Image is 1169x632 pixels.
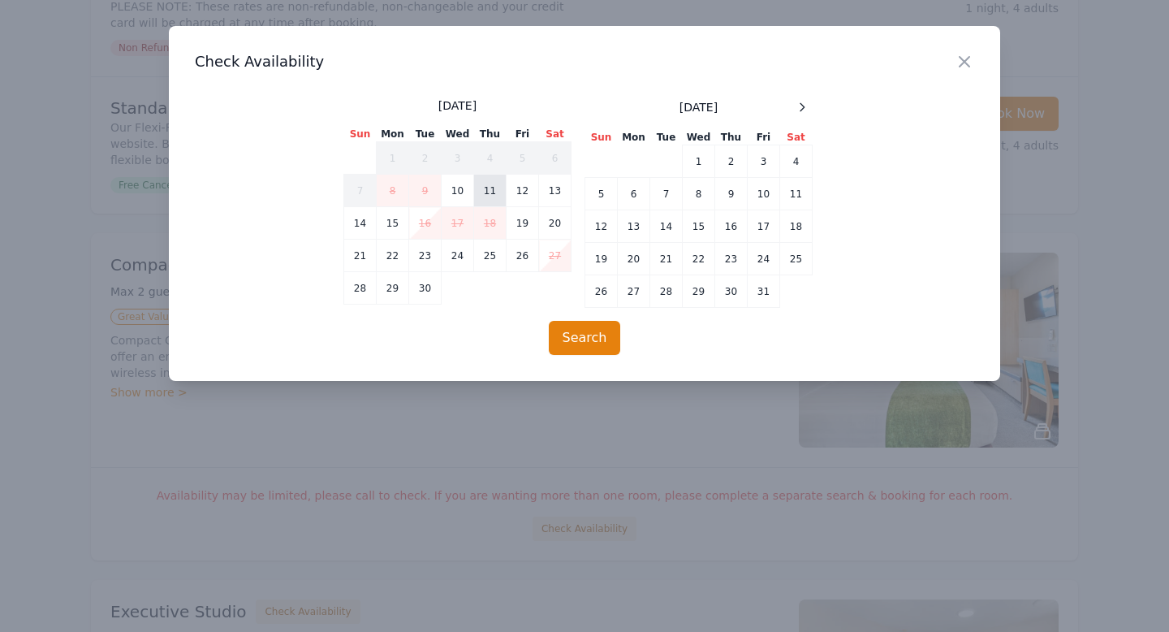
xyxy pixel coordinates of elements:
[549,321,621,355] button: Search
[474,142,507,175] td: 4
[409,127,442,142] th: Tue
[507,175,539,207] td: 12
[377,142,409,175] td: 1
[683,130,715,145] th: Wed
[683,178,715,210] td: 8
[618,130,650,145] th: Mon
[780,145,813,178] td: 4
[377,272,409,305] td: 29
[715,243,748,275] td: 23
[344,175,377,207] td: 7
[442,142,474,175] td: 3
[377,207,409,240] td: 15
[715,145,748,178] td: 2
[539,127,572,142] th: Sat
[409,175,442,207] td: 9
[780,243,813,275] td: 25
[585,130,618,145] th: Sun
[748,275,780,308] td: 31
[442,240,474,272] td: 24
[618,210,650,243] td: 13
[442,207,474,240] td: 17
[683,275,715,308] td: 29
[748,210,780,243] td: 17
[442,175,474,207] td: 10
[409,142,442,175] td: 2
[539,207,572,240] td: 20
[409,207,442,240] td: 16
[748,243,780,275] td: 24
[442,127,474,142] th: Wed
[585,210,618,243] td: 12
[650,130,683,145] th: Tue
[650,210,683,243] td: 14
[474,240,507,272] td: 25
[585,178,618,210] td: 5
[683,243,715,275] td: 22
[344,240,377,272] td: 21
[618,243,650,275] td: 20
[650,178,683,210] td: 7
[438,97,477,114] span: [DATE]
[683,210,715,243] td: 15
[683,145,715,178] td: 1
[679,99,718,115] span: [DATE]
[618,178,650,210] td: 6
[377,240,409,272] td: 22
[507,207,539,240] td: 19
[650,243,683,275] td: 21
[715,130,748,145] th: Thu
[650,275,683,308] td: 28
[344,127,377,142] th: Sun
[748,130,780,145] th: Fri
[715,178,748,210] td: 9
[585,243,618,275] td: 19
[748,178,780,210] td: 10
[344,272,377,305] td: 28
[377,175,409,207] td: 8
[409,240,442,272] td: 23
[507,240,539,272] td: 26
[474,175,507,207] td: 11
[474,207,507,240] td: 18
[409,272,442,305] td: 30
[539,142,572,175] td: 6
[539,240,572,272] td: 27
[507,127,539,142] th: Fri
[780,130,813,145] th: Sat
[780,178,813,210] td: 11
[585,275,618,308] td: 26
[344,207,377,240] td: 14
[715,275,748,308] td: 30
[195,52,974,71] h3: Check Availability
[507,142,539,175] td: 5
[474,127,507,142] th: Thu
[715,210,748,243] td: 16
[539,175,572,207] td: 13
[377,127,409,142] th: Mon
[748,145,780,178] td: 3
[780,210,813,243] td: 18
[618,275,650,308] td: 27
